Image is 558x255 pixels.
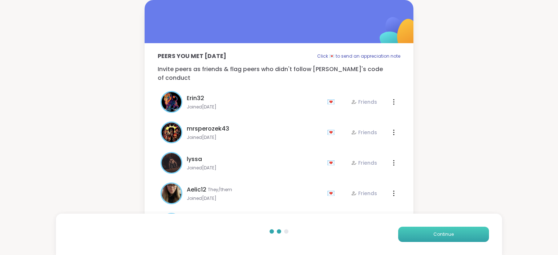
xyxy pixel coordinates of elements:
[208,187,232,193] span: They/them
[398,227,489,242] button: Continue
[327,96,338,108] div: 💌
[187,124,229,133] span: mrsperozek43
[351,98,377,106] div: Friends
[162,153,181,173] img: lyssa
[187,196,323,201] span: Joined [DATE]
[351,129,377,136] div: Friends
[158,52,226,61] p: Peers you met [DATE]
[162,184,181,203] img: Aelic12
[351,159,377,166] div: Friends
[187,165,323,171] span: Joined [DATE]
[317,52,400,61] p: Click 💌 to send an appreciation note
[187,94,204,103] span: Erin32
[187,104,323,110] span: Joined [DATE]
[187,155,202,164] span: lyssa
[327,188,338,199] div: 💌
[187,135,323,140] span: Joined [DATE]
[158,65,400,82] p: Invite peers as friends & flag peers who didn't follow [PERSON_NAME]'s code of conduct
[327,127,338,138] div: 💌
[162,92,181,112] img: Erin32
[162,123,181,142] img: mrsperozek43
[351,190,377,197] div: Friends
[187,185,206,194] span: Aelic12
[433,231,454,238] span: Continue
[327,157,338,169] div: 💌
